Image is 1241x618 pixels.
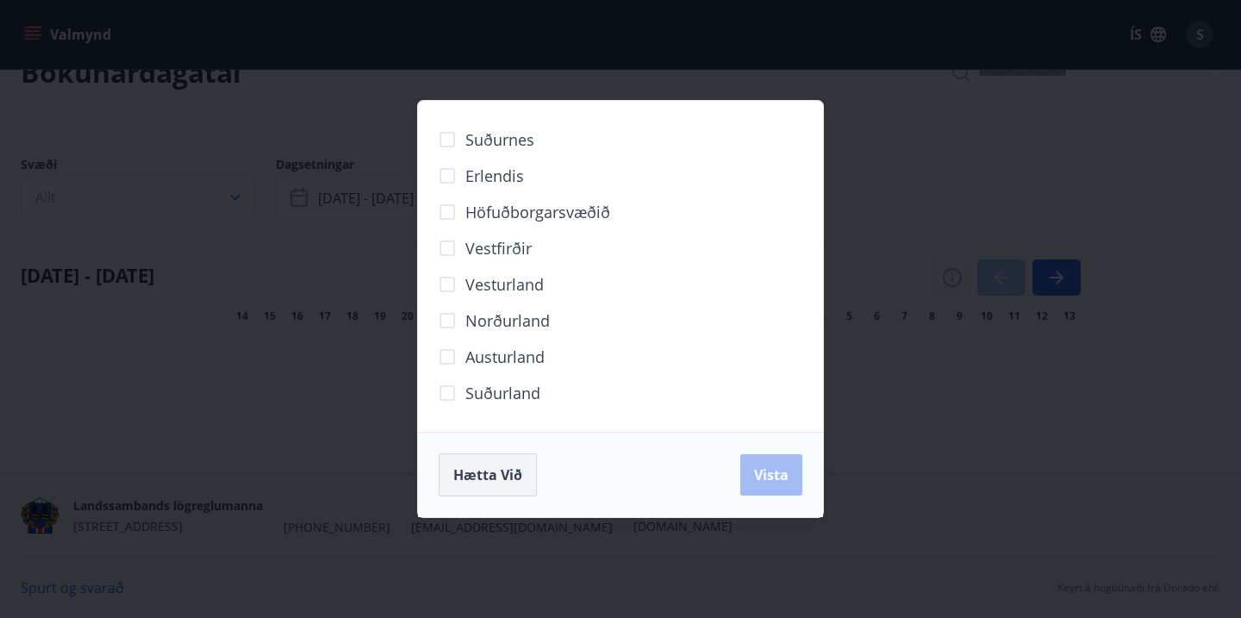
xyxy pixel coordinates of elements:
button: Hætta við [439,453,537,496]
span: Norðurland [465,309,550,332]
span: Vesturland [465,273,544,296]
span: Vestfirðir [465,237,532,259]
span: Hætta við [453,465,522,484]
span: Suðurnes [465,128,534,151]
span: Erlendis [465,165,524,187]
span: Suðurland [465,382,540,404]
span: Austurland [465,346,545,368]
span: Höfuðborgarsvæðið [465,201,610,223]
